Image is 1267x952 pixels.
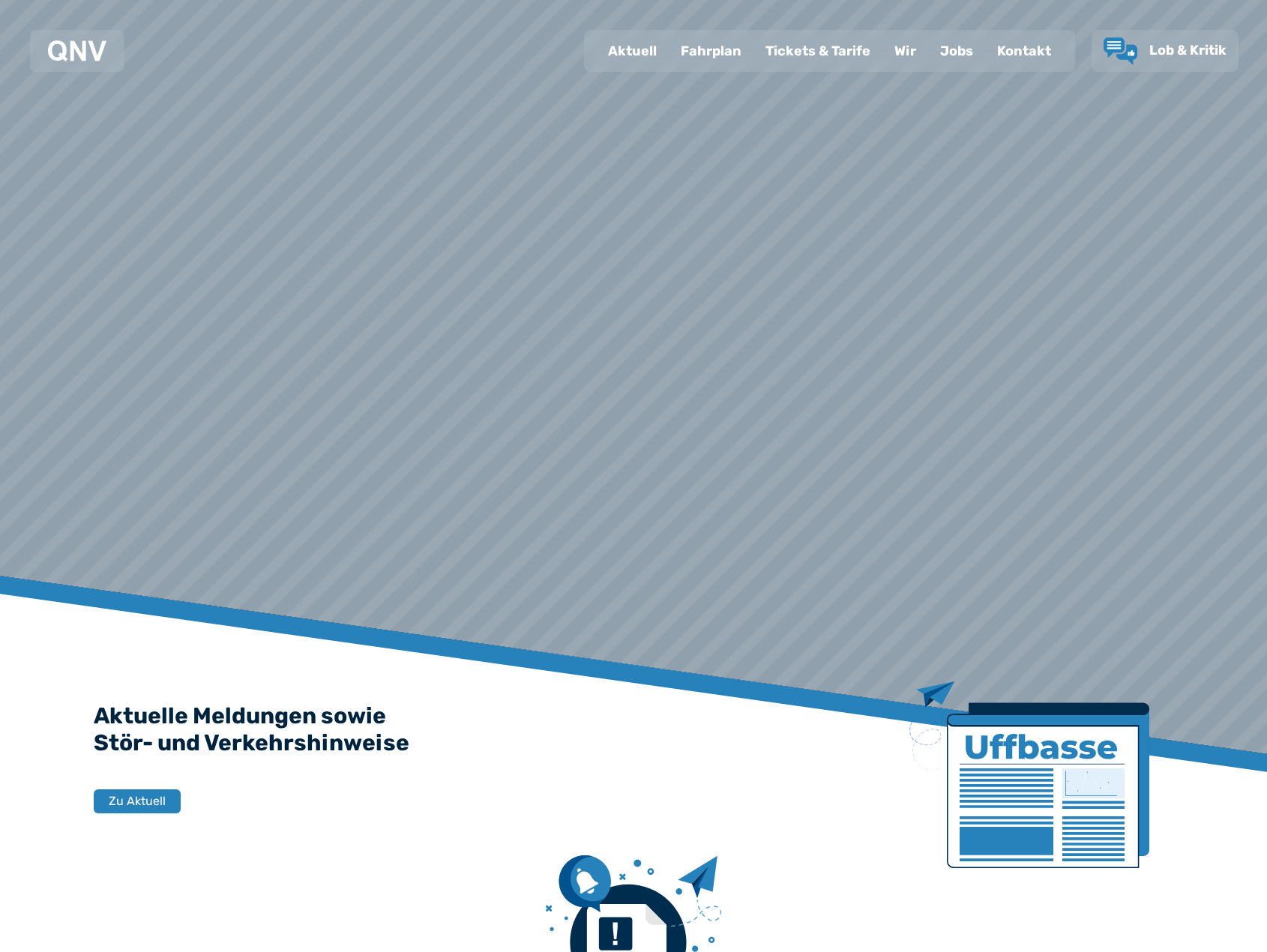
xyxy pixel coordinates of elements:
img: Zeitung mit Titel Uffbase [909,681,1149,868]
a: Kontakt [985,31,1063,70]
a: Fahrplan [669,31,753,70]
img: QNV Logo [48,40,106,61]
a: Lob & Kritik [1104,37,1227,64]
a: Wir [882,31,928,70]
a: Tickets & Tarife [753,31,882,70]
h2: Aktuelle Meldungen sowie Stör- und Verkehrshinweise [94,702,1173,756]
a: Jobs [928,31,985,70]
a: Aktuell [596,31,669,70]
span: Lob & Kritik [1149,42,1227,58]
button: Zu Aktuell [94,789,181,813]
a: QNV Logo [48,36,106,66]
